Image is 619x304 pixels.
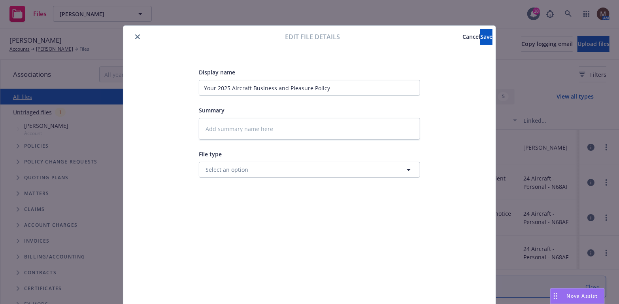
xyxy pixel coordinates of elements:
[199,106,225,114] span: Summary
[285,32,340,42] span: Edit file details
[550,288,605,304] button: Nova Assist
[462,33,480,40] span: Cancel
[199,80,420,96] input: Add display name here
[133,32,142,42] button: close
[199,162,420,178] button: Select an option
[199,68,235,76] span: Display name
[199,150,222,158] span: File type
[567,293,598,299] span: Nova Assist
[462,29,480,45] button: Cancel
[551,289,560,304] div: Drag to move
[206,165,248,174] span: Select an option
[480,29,493,45] button: Save
[480,33,493,40] span: Save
